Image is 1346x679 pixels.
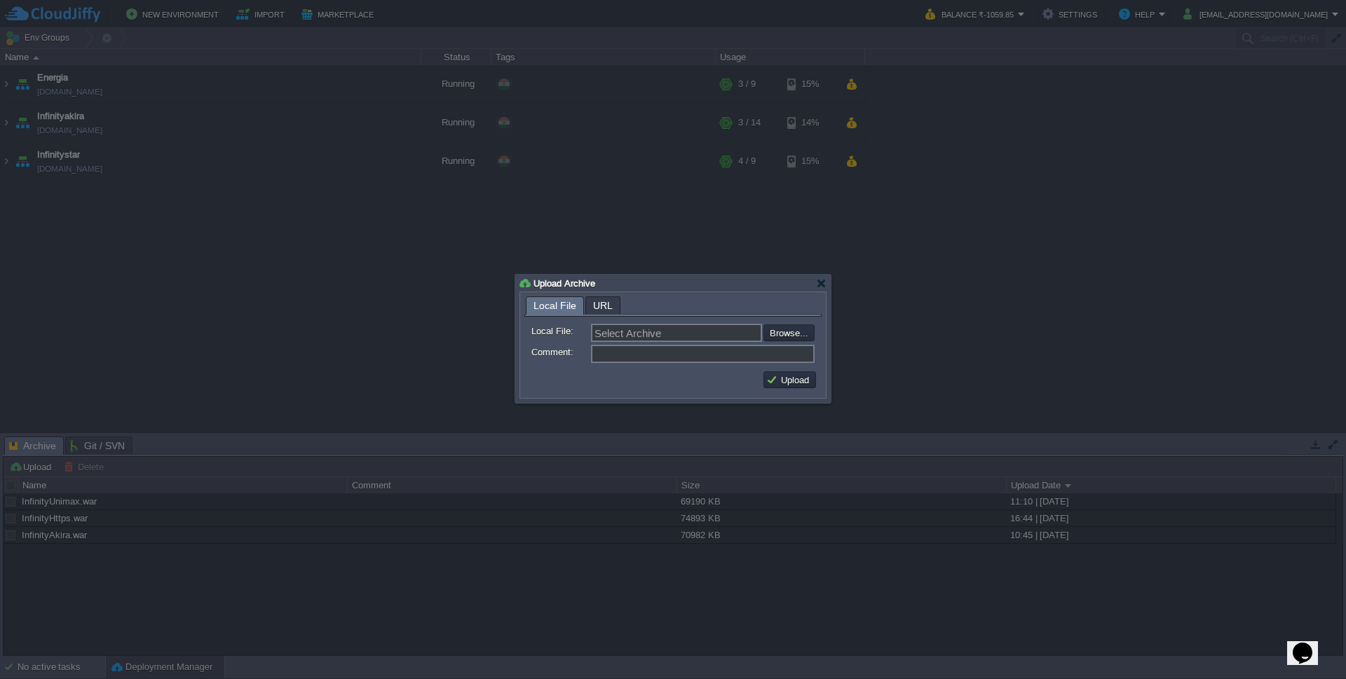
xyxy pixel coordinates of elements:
[533,297,576,315] span: Local File
[766,373,813,386] button: Upload
[593,297,613,314] span: URL
[533,278,595,289] span: Upload Archive
[531,345,590,359] label: Comment:
[1287,623,1332,665] iframe: chat widget
[531,324,590,338] label: Local File:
